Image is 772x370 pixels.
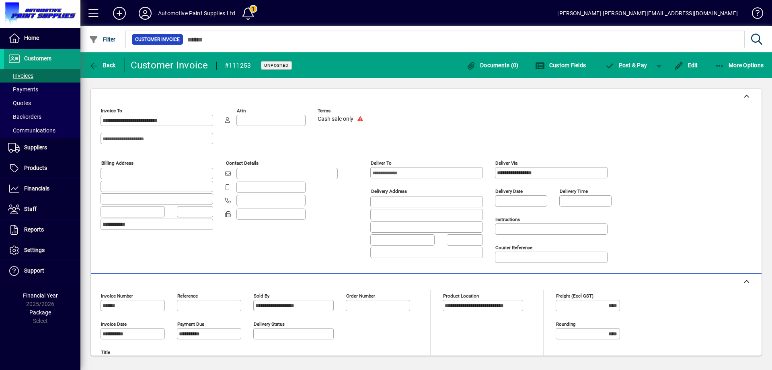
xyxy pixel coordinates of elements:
a: Communications [4,124,80,137]
span: Quotes [8,100,31,106]
span: Products [24,165,47,171]
a: Support [4,261,80,281]
a: Staff [4,199,80,219]
span: ost & Pay [605,62,647,68]
mat-label: Freight (excl GST) [556,293,593,299]
mat-label: Order number [346,293,375,299]
mat-label: Invoice number [101,293,133,299]
div: Automotive Paint Supplies Ltd [158,7,235,20]
a: Invoices [4,69,80,83]
span: Settings [24,247,45,253]
button: Add [107,6,132,21]
a: Suppliers [4,138,80,158]
a: Financials [4,179,80,199]
span: Edit [674,62,698,68]
span: Home [24,35,39,41]
mat-label: Payment due [177,321,204,327]
span: Payments [8,86,38,93]
span: Reports [24,226,44,233]
mat-label: Invoice date [101,321,127,327]
a: Reports [4,220,80,240]
span: Unposted [264,63,289,68]
span: Filter [89,36,116,43]
a: Settings [4,240,80,260]
mat-label: Delivery date [495,188,523,194]
span: Package [29,309,51,316]
mat-label: Attn [237,108,246,114]
a: Knowledge Base [746,2,762,28]
span: Back [89,62,116,68]
div: #111253 [225,59,251,72]
mat-label: Deliver To [371,160,392,166]
span: Custom Fields [535,62,586,68]
span: Customers [24,55,51,62]
mat-label: Reference [177,293,198,299]
a: Home [4,28,80,48]
span: Staff [24,206,37,212]
mat-label: Product location [443,293,479,299]
a: Quotes [4,96,80,110]
mat-label: Title [101,349,110,355]
div: [PERSON_NAME] [PERSON_NAME][EMAIL_ADDRESS][DOMAIN_NAME] [557,7,738,20]
span: Suppliers [24,144,47,151]
a: Payments [4,83,80,96]
span: Financials [24,185,49,192]
mat-label: Instructions [495,217,520,222]
mat-label: Invoice To [101,108,122,114]
span: Terms [318,108,366,114]
mat-label: Deliver via [495,160,517,166]
app-page-header-button: Back [80,58,125,72]
span: Support [24,267,44,274]
button: More Options [713,58,766,72]
span: Customer Invoice [135,35,180,43]
mat-label: Delivery time [560,188,588,194]
mat-label: Sold by [254,293,269,299]
button: Custom Fields [533,58,588,72]
span: Backorders [8,114,41,120]
span: P [619,62,622,68]
mat-label: Rounding [556,321,575,327]
span: Invoices [8,72,33,79]
button: Profile [132,6,158,21]
a: Products [4,158,80,178]
mat-label: Courier Reference [495,245,532,250]
span: Documents (0) [466,62,519,68]
button: Documents (0) [464,58,521,72]
span: More Options [715,62,764,68]
button: Filter [87,32,118,47]
mat-label: Delivery status [254,321,285,327]
span: Cash sale only [318,116,353,122]
div: Customer Invoice [131,59,208,72]
button: Back [87,58,118,72]
span: Financial Year [23,292,58,299]
span: Communications [8,127,55,134]
button: Post & Pay [601,58,651,72]
a: Backorders [4,110,80,124]
button: Edit [672,58,700,72]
